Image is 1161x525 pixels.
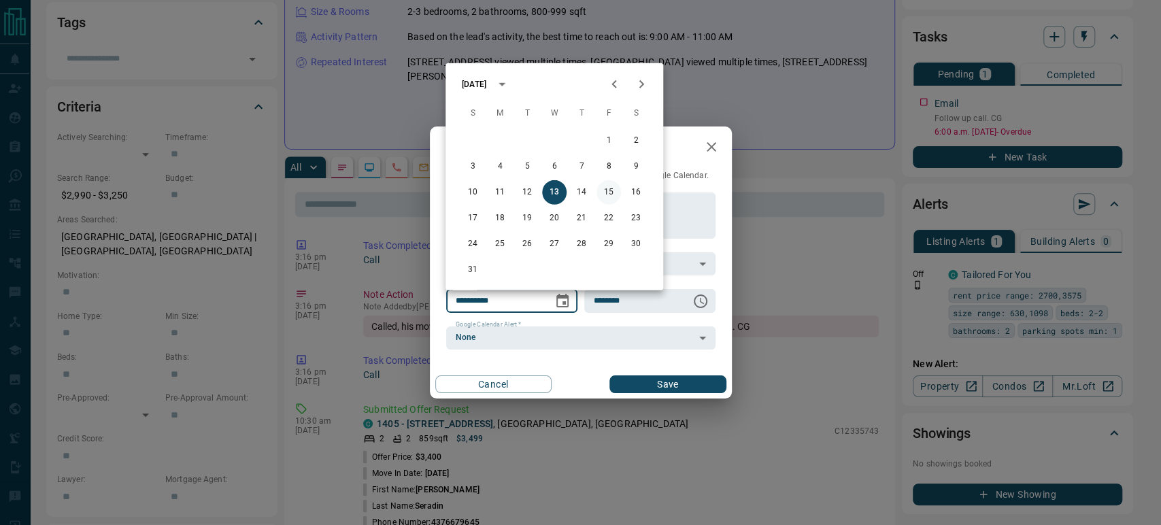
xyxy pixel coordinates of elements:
span: Saturday [624,100,648,127]
button: 22 [596,206,621,231]
button: 12 [515,180,539,205]
button: 24 [460,232,485,256]
button: 19 [515,206,539,231]
button: Choose date, selected date is Aug 13, 2025 [549,288,576,315]
h2: Edit Task [430,126,517,170]
button: 2 [624,129,648,153]
span: Tuesday [515,100,539,127]
div: [DATE] [462,78,486,90]
div: None [446,326,716,350]
button: 10 [460,180,485,205]
button: 16 [624,180,648,205]
button: 13 [542,180,567,205]
button: 27 [542,232,567,256]
button: 4 [488,154,512,179]
button: 14 [569,180,594,205]
button: 9 [624,154,648,179]
button: 3 [460,154,485,179]
button: 20 [542,206,567,231]
span: Monday [488,100,512,127]
button: 25 [488,232,512,256]
button: 15 [596,180,621,205]
button: 1 [596,129,621,153]
button: 6 [542,154,567,179]
span: Sunday [460,100,485,127]
button: 26 [515,232,539,256]
label: Google Calendar Alert [456,320,521,329]
button: 8 [596,154,621,179]
span: Friday [596,100,621,127]
button: Save [609,375,726,393]
button: 18 [488,206,512,231]
button: 28 [569,232,594,256]
button: 5 [515,154,539,179]
button: 7 [569,154,594,179]
button: 29 [596,232,621,256]
button: Choose time, selected time is 6:00 AM [687,288,714,315]
span: Thursday [569,100,594,127]
button: Next month [628,71,655,98]
button: 30 [624,232,648,256]
button: 11 [488,180,512,205]
button: Previous month [601,71,628,98]
button: calendar view is open, switch to year view [490,73,514,96]
button: 23 [624,206,648,231]
button: 21 [569,206,594,231]
button: 31 [460,258,485,282]
button: 17 [460,206,485,231]
span: Wednesday [542,100,567,127]
button: Cancel [435,375,552,393]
